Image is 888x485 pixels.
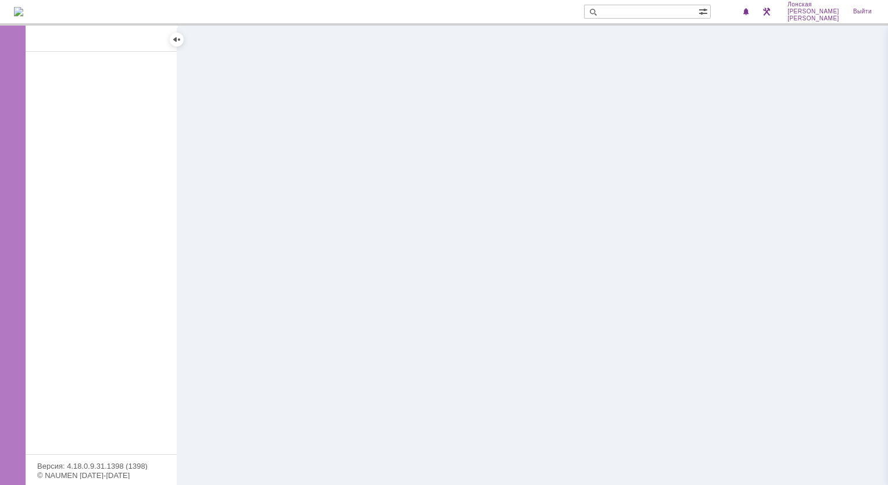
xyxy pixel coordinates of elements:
div: © NAUMEN [DATE]-[DATE] [37,472,165,479]
span: [PERSON_NAME] [787,15,839,22]
img: logo [14,7,23,16]
span: [PERSON_NAME] [787,8,839,15]
div: Версия: 4.18.0.9.31.1398 (1398) [37,462,165,470]
a: Перейти на домашнюю страницу [14,7,23,16]
span: Лонская [787,1,839,8]
div: Скрыть меню [170,33,184,47]
a: Перейти в интерфейс администратора [760,5,774,19]
span: Расширенный поиск [699,5,710,16]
